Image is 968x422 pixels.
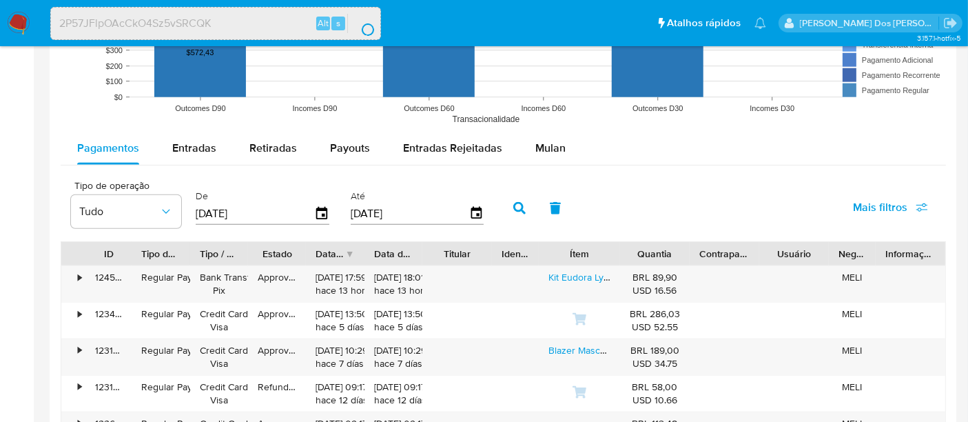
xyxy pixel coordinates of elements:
[51,14,380,32] input: Pesquise usuários ou casos...
[667,16,741,30] span: Atalhos rápidos
[754,17,766,29] a: Notificações
[318,17,329,30] span: Alt
[800,17,939,30] p: renato.lopes@mercadopago.com.br
[943,16,958,30] a: Sair
[347,14,375,33] button: search-icon
[917,32,961,43] span: 3.157.1-hotfix-5
[336,17,340,30] span: s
